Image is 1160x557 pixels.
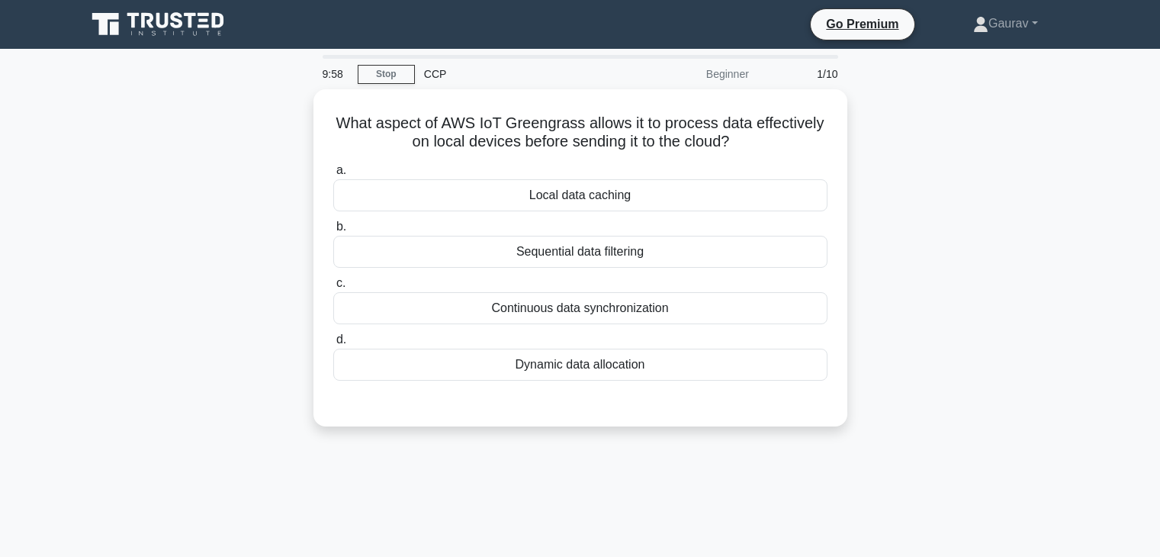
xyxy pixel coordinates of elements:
[817,14,908,34] a: Go Premium
[332,114,829,152] h5: What aspect of AWS IoT Greengrass allows it to process data effectively on local devices before s...
[415,59,625,89] div: CCP
[336,220,346,233] span: b.
[336,163,346,176] span: a.
[313,59,358,89] div: 9:58
[333,179,827,211] div: Local data caching
[333,349,827,381] div: Dynamic data allocation
[333,292,827,324] div: Continuous data synchronization
[625,59,758,89] div: Beginner
[937,8,1075,39] a: Gaurav
[358,65,415,84] a: Stop
[336,333,346,346] span: d.
[336,276,345,289] span: c.
[333,236,827,268] div: Sequential data filtering
[758,59,847,89] div: 1/10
